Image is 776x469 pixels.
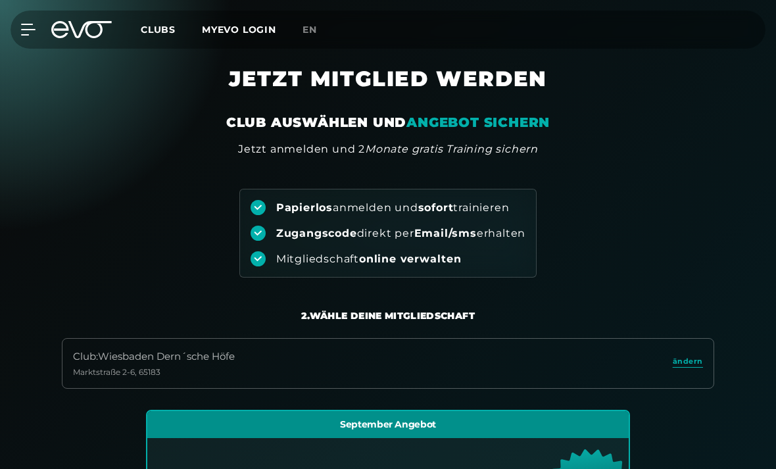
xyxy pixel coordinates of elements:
[359,253,462,265] strong: online verwalten
[73,349,235,364] div: Club : Wiesbaden Dern´sche Höfe
[85,66,691,113] h1: JETZT MITGLIED WERDEN
[141,23,202,36] a: Clubs
[414,227,477,239] strong: Email/sms
[141,24,176,36] span: Clubs
[73,367,235,378] div: Marktstraße 2-6 , 65183
[276,201,333,214] strong: Papierlos
[673,356,703,367] span: ändern
[238,141,538,157] div: Jetzt anmelden und 2
[276,252,462,266] div: Mitgliedschaft
[406,114,550,130] em: ANGEBOT SICHERN
[418,201,454,214] strong: sofort
[673,356,703,371] a: ändern
[303,22,333,37] a: en
[276,226,525,241] div: direkt per erhalten
[276,227,357,239] strong: Zugangscode
[301,309,475,322] div: 2. Wähle deine Mitgliedschaft
[303,24,317,36] span: en
[226,113,550,132] div: CLUB AUSWÄHLEN UND
[365,143,538,155] em: Monate gratis Training sichern
[202,24,276,36] a: MYEVO LOGIN
[276,201,510,215] div: anmelden und trainieren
